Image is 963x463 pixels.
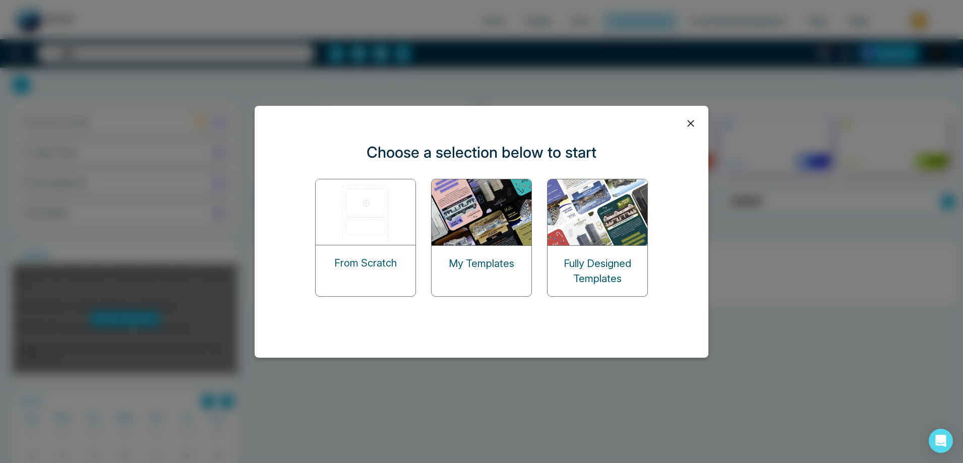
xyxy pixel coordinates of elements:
[449,256,514,271] p: My Templates
[548,256,647,286] p: Fully Designed Templates
[334,255,397,271] p: From Scratch
[316,179,416,245] img: start-from-scratch.png
[929,429,953,453] div: Open Intercom Messenger
[432,179,532,245] img: my-templates.png
[367,141,596,164] p: Choose a selection below to start
[548,179,648,245] img: designed-templates.png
